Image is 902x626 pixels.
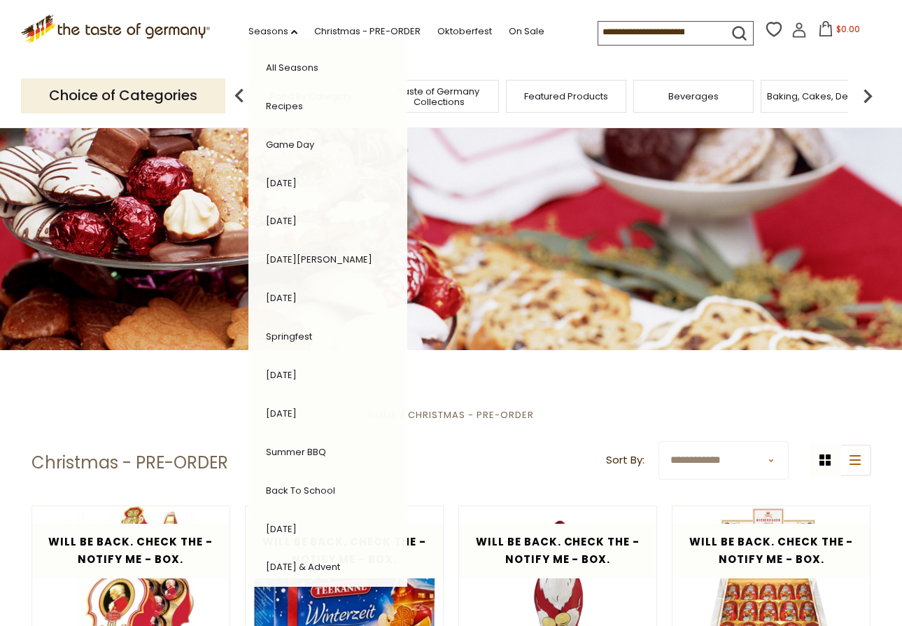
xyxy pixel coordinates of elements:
[21,78,225,113] p: Choice of Categories
[767,91,875,102] a: Baking, Cakes, Desserts
[266,560,340,573] a: [DATE] & Advent
[266,61,318,74] a: All Seasons
[606,452,644,469] label: Sort By:
[266,138,314,151] a: Game Day
[266,330,312,343] a: Springfest
[668,91,719,102] a: Beverages
[437,24,492,39] a: Oktoberfest
[836,23,860,35] span: $0.00
[314,24,421,39] a: Christmas - PRE-ORDER
[266,253,372,266] a: [DATE][PERSON_NAME]
[266,407,297,420] a: [DATE]
[854,82,882,110] img: next arrow
[266,368,297,382] a: [DATE]
[225,82,253,110] img: previous arrow
[383,86,495,107] a: Taste of Germany Collections
[524,91,608,102] a: Featured Products
[408,408,534,422] a: Christmas - PRE-ORDER
[266,99,303,113] a: Recipes
[810,21,869,42] button: $0.00
[266,522,297,536] a: [DATE]
[248,24,297,39] a: Seasons
[266,445,326,459] a: Summer BBQ
[266,484,335,497] a: Back to School
[509,24,544,39] a: On Sale
[266,291,297,305] a: [DATE]
[266,214,297,228] a: [DATE]
[266,176,297,190] a: [DATE]
[31,452,228,473] h1: Christmas - PRE-ORDER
